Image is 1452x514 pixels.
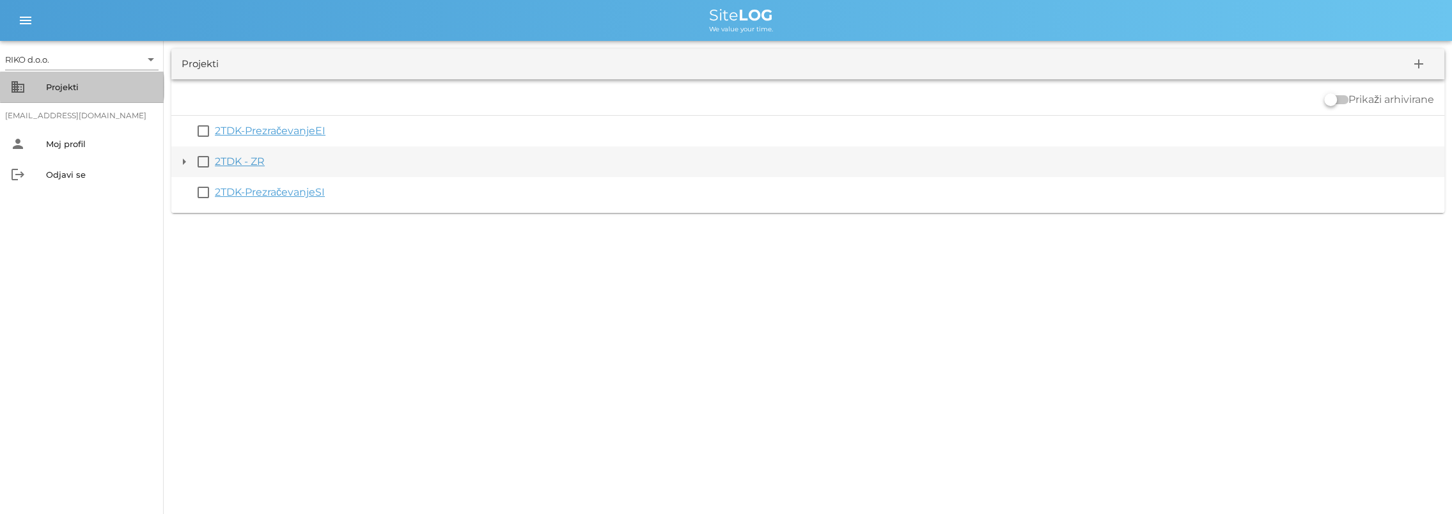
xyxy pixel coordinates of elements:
[215,125,325,137] a: 2TDK-PrezračevanjeEI
[215,155,265,167] a: 2TDK - ZR
[182,57,219,72] div: Projekti
[10,167,26,182] i: logout
[1348,93,1434,106] label: Prikaži arhivirane
[46,82,153,92] div: Projekti
[709,25,773,33] span: We value your time.
[10,79,26,95] i: business
[738,6,773,24] b: LOG
[196,185,211,200] button: check_box_outline_blank
[1269,376,1452,514] div: Pripomoček za klepet
[1411,56,1426,72] i: add
[215,186,325,198] a: 2TDK-PrezračevanjeSI
[1269,376,1452,514] iframe: Chat Widget
[143,52,159,67] i: arrow_drop_down
[46,139,153,149] div: Moj profil
[709,6,773,24] span: Site
[5,54,49,65] div: RIKO d.o.o.
[46,169,153,180] div: Odjavi se
[18,13,33,28] i: menu
[196,154,211,169] button: check_box_outline_blank
[10,136,26,152] i: person
[196,123,211,139] button: check_box_outline_blank
[5,49,159,70] div: RIKO d.o.o.
[176,154,192,169] button: arrow_drop_down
